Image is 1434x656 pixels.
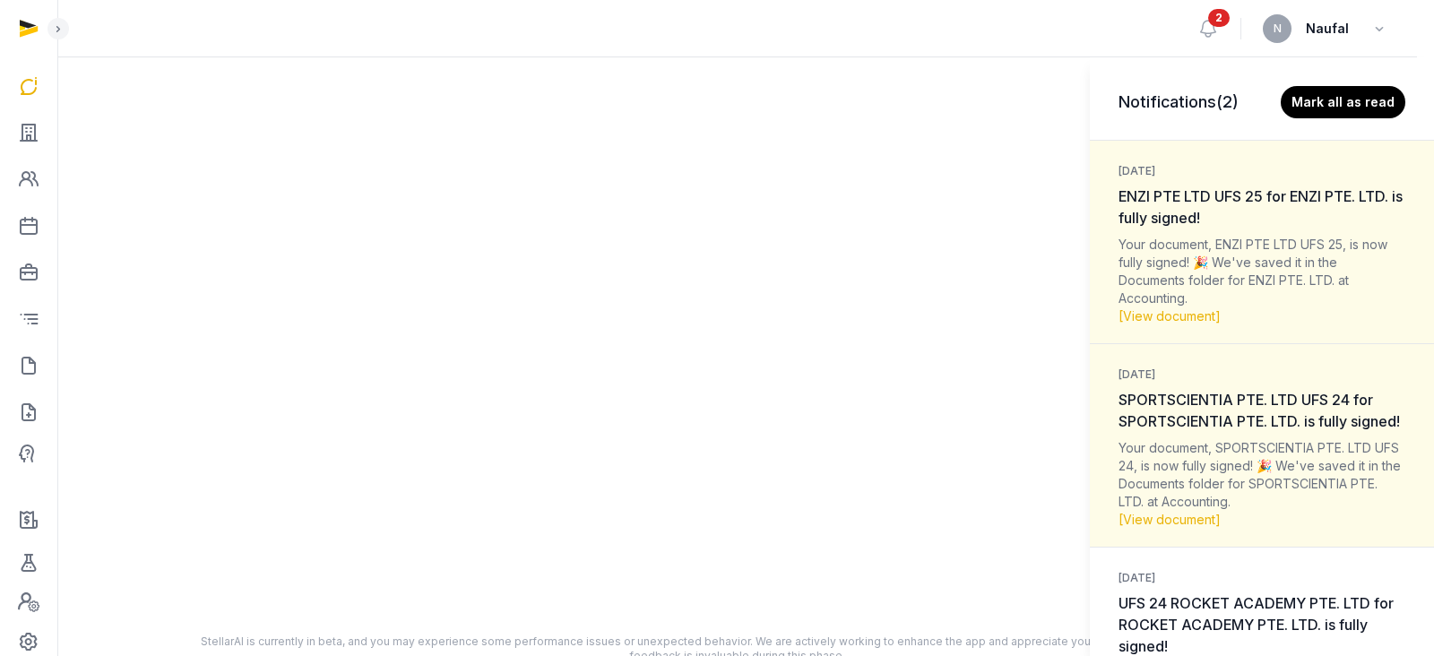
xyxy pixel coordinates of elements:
span: UFS 24 ROCKET ACADEMY PTE. LTD for ROCKET ACADEMY PTE. LTD. is fully signed! [1119,594,1394,655]
small: [DATE] [1119,571,1155,585]
button: Mark all as read [1281,86,1405,118]
a: [View document] [1119,512,1221,527]
span: ENZI PTE LTD UFS 25 for ENZI PTE. LTD. is fully signed! [1119,187,1403,227]
span: (2) [1216,92,1239,111]
small: [DATE] [1119,164,1155,178]
a: [View document] [1119,308,1221,324]
span: SPORTSCIENTIA PTE. LTD UFS 24 for SPORTSCIENTIA PTE. LTD. is fully signed! [1119,391,1400,430]
h3: Notifications [1119,90,1239,115]
div: Your document, SPORTSCIENTIA PTE. LTD UFS 24, is now fully signed! 🎉 We've saved it in the Docume... [1119,439,1405,529]
small: [DATE] [1119,367,1155,382]
div: Your document, ENZI PTE LTD UFS 25, is now fully signed! 🎉 We've saved it in the Documents folder... [1119,236,1405,325]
